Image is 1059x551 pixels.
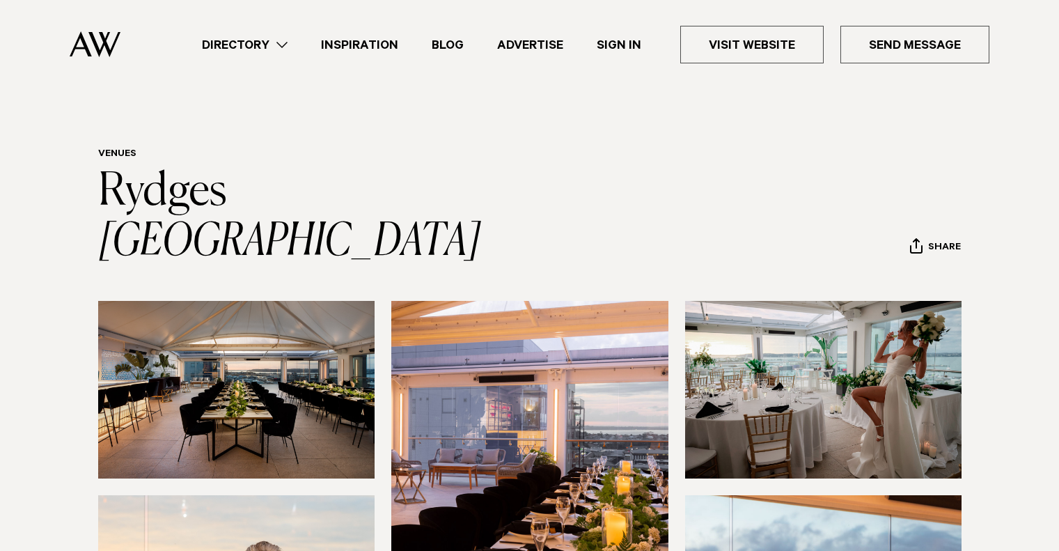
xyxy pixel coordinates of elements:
[928,242,961,255] span: Share
[580,36,658,54] a: Sign In
[480,36,580,54] a: Advertise
[70,31,120,57] img: Auckland Weddings Logo
[415,36,480,54] a: Blog
[680,26,824,63] a: Visit Website
[185,36,304,54] a: Directory
[304,36,415,54] a: Inspiration
[909,238,962,258] button: Share
[98,170,481,265] a: Rydges [GEOGRAPHIC_DATA]
[98,149,136,160] a: Venues
[98,301,375,479] img: wedding rooftop space auckland
[685,301,962,479] img: wedding venue auckland city
[840,26,989,63] a: Send Message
